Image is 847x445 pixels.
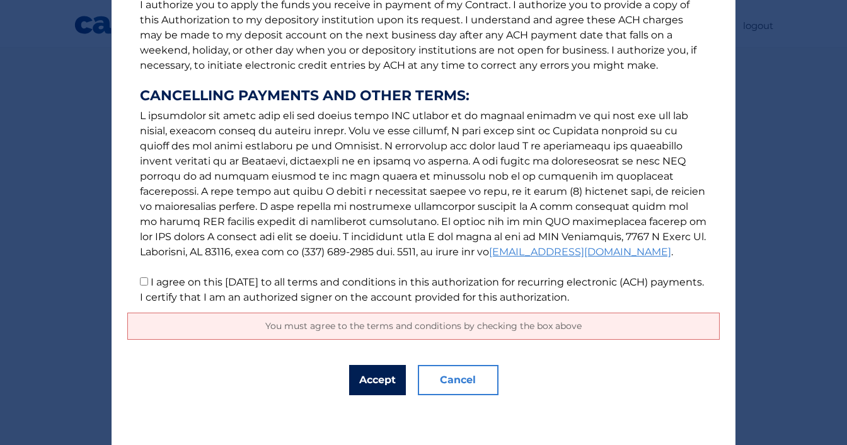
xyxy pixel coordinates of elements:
[349,365,406,395] button: Accept
[140,88,707,103] strong: CANCELLING PAYMENTS AND OTHER TERMS:
[140,276,704,303] label: I agree on this [DATE] to all terms and conditions in this authorization for recurring electronic...
[489,246,671,258] a: [EMAIL_ADDRESS][DOMAIN_NAME]
[265,320,582,332] span: You must agree to the terms and conditions by checking the box above
[418,365,498,395] button: Cancel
